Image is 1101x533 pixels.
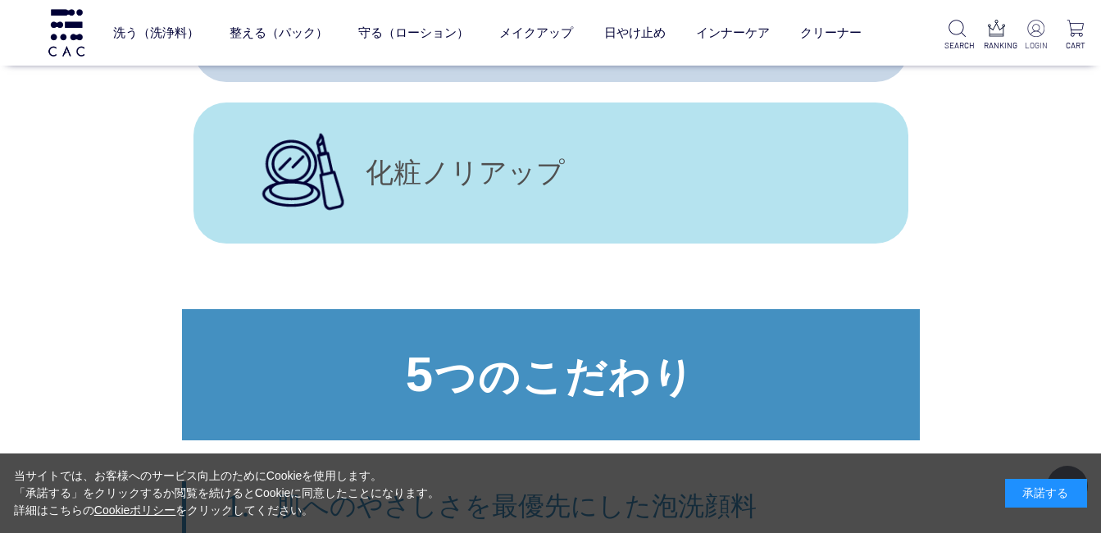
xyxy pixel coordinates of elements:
p: CART [1062,39,1088,52]
a: Cookieポリシー [94,503,176,517]
a: LOGIN [1023,20,1049,52]
a: 整える（パック） [230,11,328,54]
a: 日やけ止め [604,11,666,54]
img: logo [46,9,87,56]
a: クリーナー [800,11,862,54]
a: 洗う（洗浄料） [113,11,199,54]
a: メイクアップ [499,11,573,54]
a: 守る（ローション） [358,11,469,54]
h2: つのこだわり [182,309,920,440]
a: RANKING [984,20,1009,52]
a: CART [1062,20,1088,52]
p: RANKING [984,39,1009,52]
a: SEARCH [944,20,970,52]
p: LOGIN [1023,39,1049,52]
span: 5 [406,347,434,402]
div: 化粧ノリアップ [193,102,908,244]
div: 当サイトでは、お客様へのサービス向上のためにCookieを使用します。 「承諾する」をクリックするか閲覧を続けるとCookieに同意したことになります。 詳細はこちらの をクリックしてください。 [14,467,440,519]
p: SEARCH [944,39,970,52]
a: インナーケア [696,11,770,54]
img: 泡 [253,124,351,222]
div: 承諾する [1005,479,1087,508]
